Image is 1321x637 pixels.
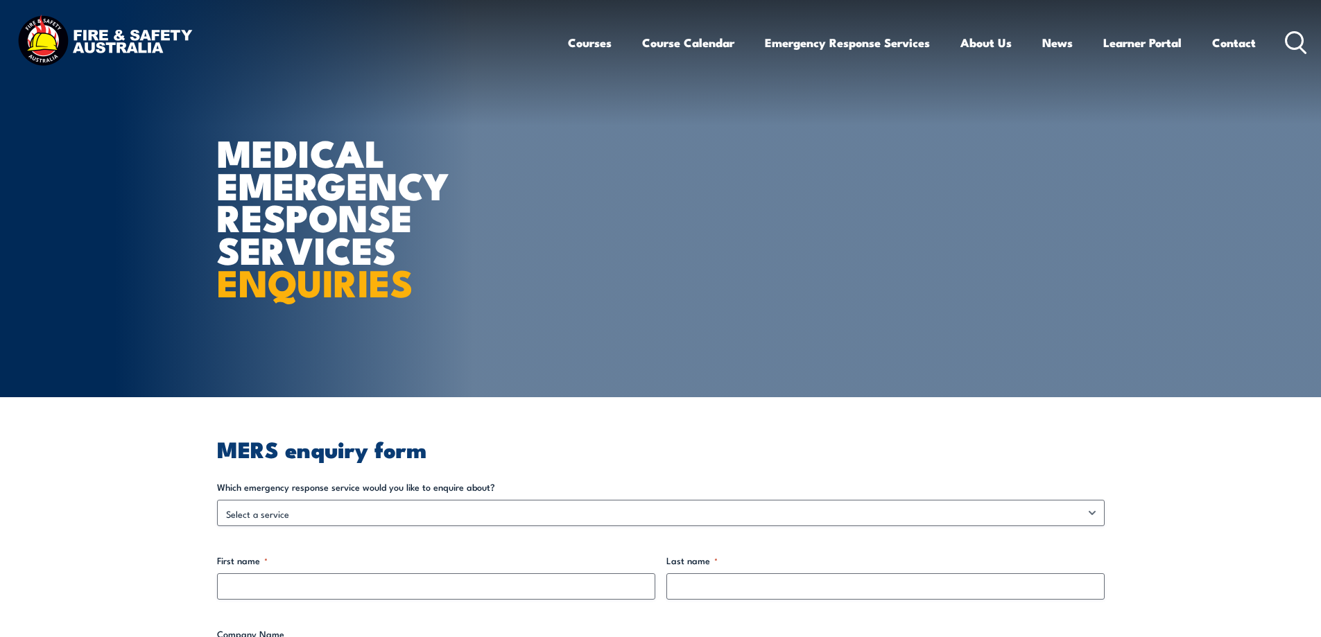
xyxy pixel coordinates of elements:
strong: ENQUIRIES [217,252,413,310]
h2: MERS enquiry form [217,439,1105,458]
a: Learner Portal [1103,24,1182,61]
label: Which emergency response service would you like to enquire about? [217,480,1105,494]
a: About Us [960,24,1012,61]
a: News [1042,24,1073,61]
label: Last name [666,554,1105,568]
a: Contact [1212,24,1256,61]
label: First name [217,554,655,568]
h1: MEDICAL EMERGENCY RESPONSE SERVICES [217,136,560,298]
a: Emergency Response Services [765,24,930,61]
a: Course Calendar [642,24,734,61]
a: Courses [568,24,612,61]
